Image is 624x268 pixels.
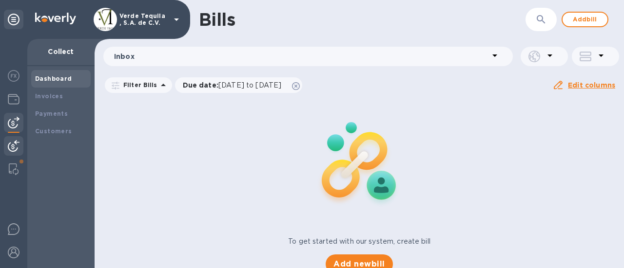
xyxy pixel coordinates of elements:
[119,81,157,89] p: Filter Bills
[35,110,68,117] b: Payments
[35,75,72,82] b: Dashboard
[35,127,72,135] b: Customers
[183,80,287,90] p: Due date :
[119,13,168,26] p: Verde Tequila , S.A. de C.V.
[35,13,76,24] img: Logo
[35,47,87,56] p: Collect
[562,12,608,27] button: Addbill
[35,92,63,100] b: Invoices
[114,52,489,61] p: Inbox
[568,81,615,89] u: Edit columns
[218,81,281,89] span: [DATE] to [DATE]
[175,77,303,93] div: Due date:[DATE] to [DATE]
[570,14,600,25] span: Add bill
[8,93,19,105] img: Wallets
[4,10,23,29] div: Unpin categories
[288,236,430,247] p: To get started with our system, create bill
[8,70,19,82] img: Foreign exchange
[199,9,235,30] h1: Bills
